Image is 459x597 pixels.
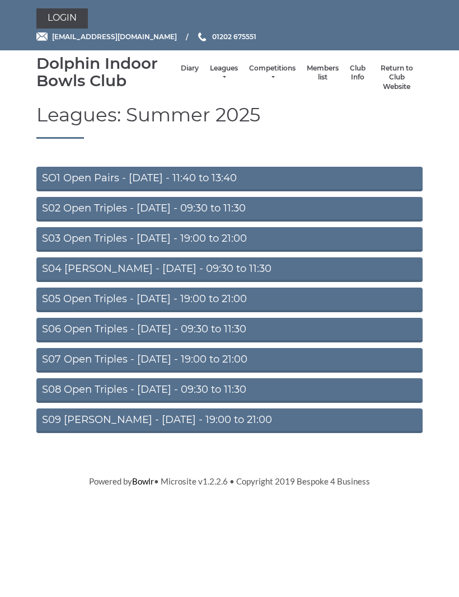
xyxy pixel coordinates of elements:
[36,227,423,252] a: S03 Open Triples - [DATE] - 19:00 to 21:00
[377,64,417,92] a: Return to Club Website
[181,64,199,73] a: Diary
[36,318,423,342] a: S06 Open Triples - [DATE] - 09:30 to 11:30
[36,167,423,191] a: SO1 Open Pairs - [DATE] - 11:40 to 13:40
[36,8,88,29] a: Login
[36,31,177,42] a: Email [EMAIL_ADDRESS][DOMAIN_NAME]
[132,476,154,486] a: Bowlr
[36,55,175,90] div: Dolphin Indoor Bowls Club
[210,64,238,82] a: Leagues
[36,408,423,433] a: S09 [PERSON_NAME] - [DATE] - 19:00 to 21:00
[36,288,423,312] a: S05 Open Triples - [DATE] - 19:00 to 21:00
[36,378,423,403] a: S08 Open Triples - [DATE] - 09:30 to 11:30
[36,197,423,222] a: S02 Open Triples - [DATE] - 09:30 to 11:30
[89,476,370,486] span: Powered by • Microsite v1.2.2.6 • Copyright 2019 Bespoke 4 Business
[350,64,366,82] a: Club Info
[36,257,423,282] a: S04 [PERSON_NAME] - [DATE] - 09:30 to 11:30
[36,105,423,138] h1: Leagues: Summer 2025
[307,64,339,82] a: Members list
[36,32,48,41] img: Email
[52,32,177,41] span: [EMAIL_ADDRESS][DOMAIN_NAME]
[36,348,423,373] a: S07 Open Triples - [DATE] - 19:00 to 21:00
[196,31,256,42] a: Phone us 01202 675551
[249,64,296,82] a: Competitions
[212,32,256,41] span: 01202 675551
[198,32,206,41] img: Phone us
